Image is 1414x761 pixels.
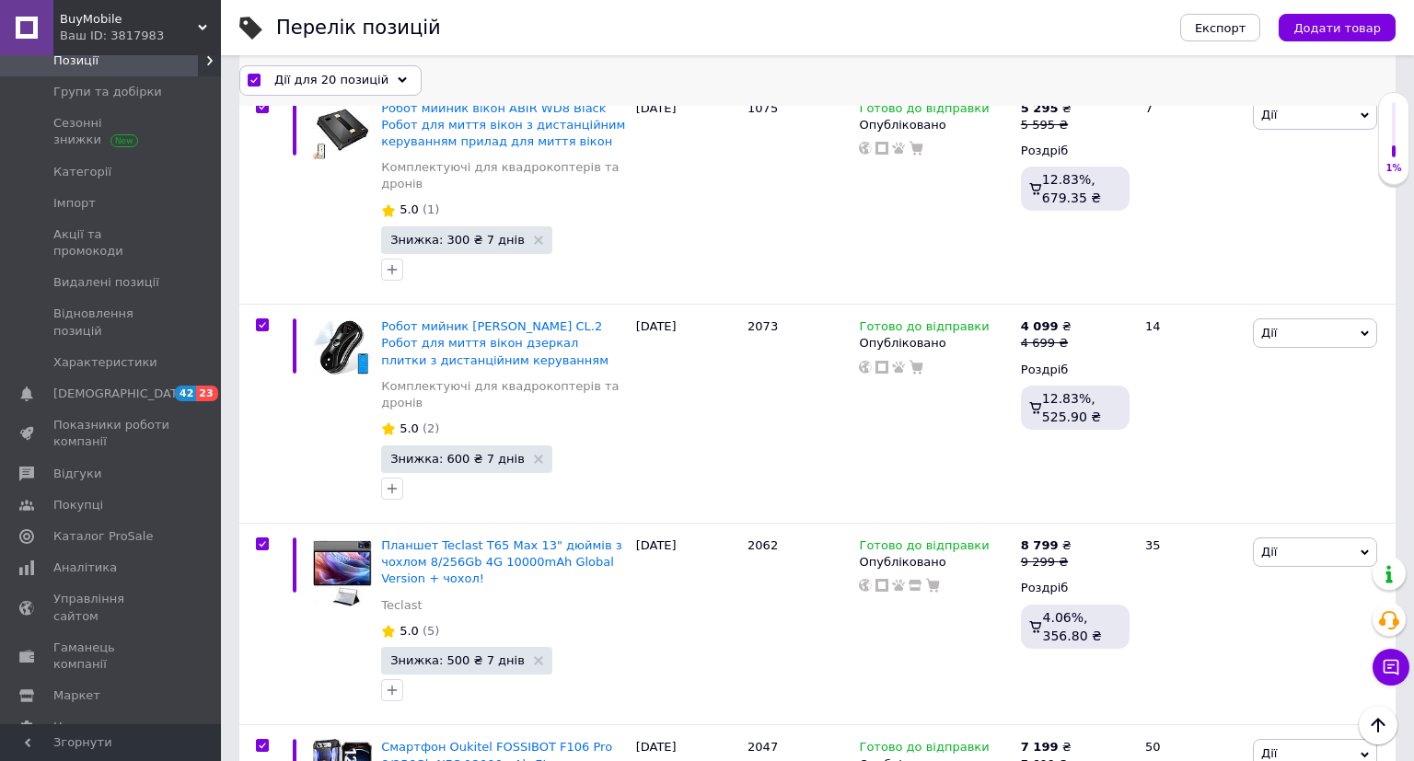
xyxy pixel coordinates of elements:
[400,421,419,435] span: 5.0
[1021,101,1059,115] b: 5 295
[632,86,743,305] div: [DATE]
[53,559,117,576] span: Аналітика
[381,378,626,411] a: Комплектуючі для квадрокоптерів та дронів
[748,101,778,115] span: 1075
[859,101,989,121] span: Готово до відправки
[1293,21,1381,35] span: Додати товар
[859,335,1011,352] div: Опубліковано
[53,417,170,450] span: Показники роботи компанії
[53,528,153,545] span: Каталог ProSale
[1261,326,1277,340] span: Дії
[1021,580,1130,596] div: Роздріб
[748,740,778,754] span: 2047
[1021,117,1072,133] div: 5 595 ₴
[53,84,162,100] span: Групи та добірки
[53,274,159,291] span: Видалені позиції
[274,72,388,88] span: Дії для 20 позицій
[381,319,608,366] a: Робот мийник [PERSON_NAME] CL.2 Робот для миття вікон дзеркал плитки з дистанційним керуванням
[400,202,419,216] span: 5.0
[60,28,221,44] div: Ваш ID: 3817983
[53,687,100,704] span: Маркет
[859,538,989,558] span: Готово до відправки
[381,101,625,148] a: Робот мийник вікон ABIR WD8 Black Робот для миття вікон з дистанційним керуванням прилад для митт...
[1195,21,1246,35] span: Експорт
[53,466,101,482] span: Відгуки
[53,354,157,371] span: Характеристики
[1043,610,1102,643] span: 4.06%, 356.80 ₴
[390,654,525,666] span: Знижка: 500 ₴ 7 днів
[1134,86,1248,305] div: 7
[313,537,372,606] img: Планшет Teclast T65 Max 13" дюймов з чехлом 8/256Gb 4G 10000mAh Global Version + чохол!
[423,421,439,435] span: (2)
[53,591,170,624] span: Управління сайтом
[1021,143,1130,159] div: Роздріб
[53,52,99,69] span: Позиції
[53,719,147,735] span: Налаштування
[632,523,743,725] div: [DATE]
[859,554,1011,571] div: Опубліковано
[390,453,525,465] span: Знижка: 600 ₴ 7 днів
[1379,162,1408,175] div: 1%
[1134,523,1248,725] div: 35
[53,497,103,513] span: Покупці
[1042,391,1101,424] span: 12.83%, 525.90 ₴
[390,234,525,246] span: Знижка: 300 ₴ 7 днів
[1373,649,1409,686] button: Чат з покупцем
[1359,706,1397,744] button: Наверх
[1180,14,1261,41] button: Експорт
[1021,538,1059,552] b: 8 799
[53,306,170,339] span: Відновлення позицій
[53,226,170,259] span: Акції та промокоди
[859,740,989,759] span: Готово до відправки
[748,319,778,333] span: 2073
[276,18,441,38] div: Перелік позицій
[1021,319,1059,333] b: 4 099
[859,117,1011,133] div: Опубліковано
[1261,545,1277,559] span: Дії
[1021,554,1072,571] div: 9 299 ₴
[381,538,621,585] a: Планшет Teclast T65 Max 13" дюймів з чохлом 8/256Gb 4G 10000mAh Global Version + чохол!
[175,386,196,401] span: 42
[632,305,743,524] div: [DATE]
[60,11,198,28] span: BuyMobile
[1021,537,1072,554] div: ₴
[400,624,419,638] span: 5.0
[1021,739,1072,755] div: ₴
[1279,14,1396,41] button: Додати товар
[53,164,111,180] span: Категорії
[1021,318,1072,335] div: ₴
[313,100,372,159] img: Робот мойщик окон ABIR WD8 Black Робот для мытья окон с дистанционным управлением прибор для мойк...
[381,159,626,192] a: Комплектуючі для квадрокоптерів та дронів
[1042,172,1101,205] span: 12.83%, 679.35 ₴
[196,386,217,401] span: 23
[1021,362,1130,378] div: Роздріб
[423,202,439,216] span: (1)
[53,115,170,148] span: Сезонні знижки
[53,195,96,212] span: Імпорт
[53,386,190,402] span: [DEMOGRAPHIC_DATA]
[859,319,989,339] span: Готово до відправки
[1021,740,1059,754] b: 7 199
[1261,746,1277,760] span: Дії
[423,624,439,638] span: (5)
[381,597,422,614] a: Teclast
[748,538,778,552] span: 2062
[1021,100,1072,117] div: ₴
[53,640,170,673] span: Гаманець компанії
[1021,335,1072,352] div: 4 699 ₴
[1134,305,1248,524] div: 14
[313,318,372,375] img: Робот мойщик окон CHOVERY CL.2 Робот для мытья окон зеркал плитки с дистанционным управлением
[1261,108,1277,121] span: Дії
